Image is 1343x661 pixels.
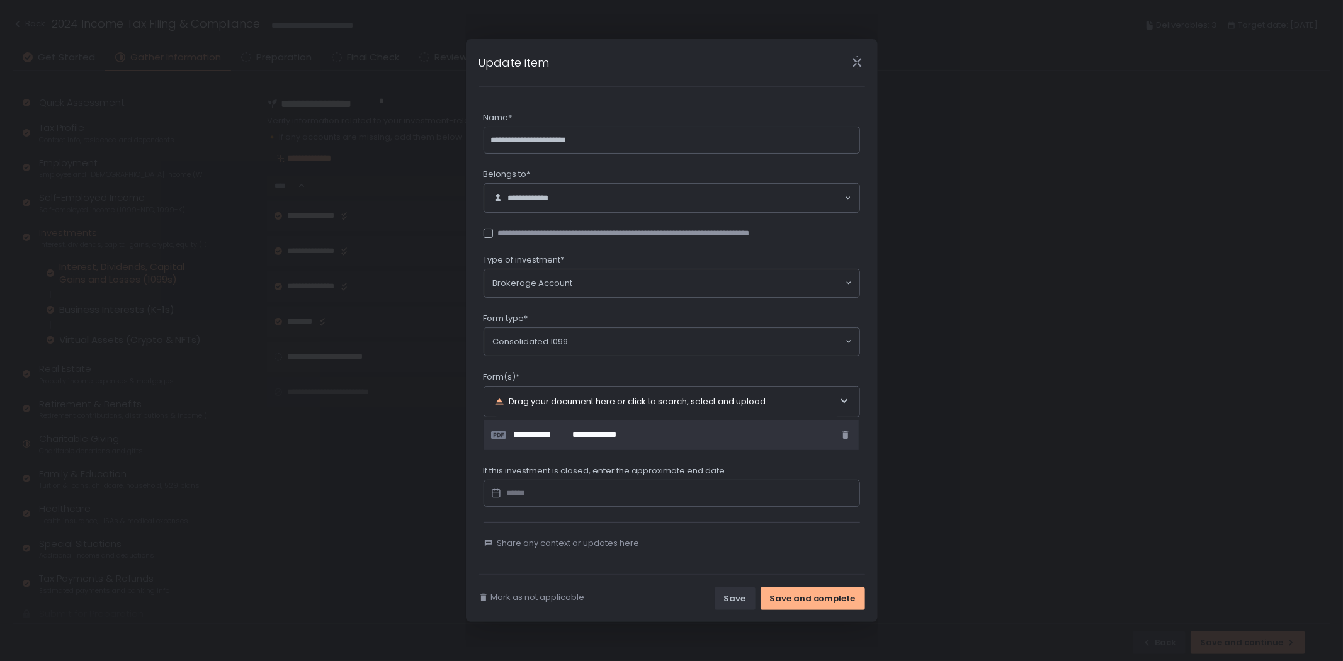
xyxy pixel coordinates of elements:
h1: Update item [479,54,550,71]
input: Search for option [564,191,844,204]
span: Belongs to* [484,169,531,180]
div: Close [837,55,878,70]
span: Consolidated 1099 [493,336,569,348]
div: Save and complete [770,593,856,604]
div: Search for option [484,269,859,297]
div: Save [724,593,746,604]
div: Search for option [484,328,859,356]
span: Name* [484,112,513,123]
span: Share any context or updates here [497,538,640,549]
button: Mark as not applicable [479,592,585,603]
button: Save [715,587,756,610]
span: Brokerage Account [493,277,573,290]
span: Mark as not applicable [491,592,585,603]
input: Search for option [573,277,844,290]
span: Form(s)* [484,371,520,383]
span: Form type* [484,313,528,324]
div: Search for option [484,184,859,212]
input: Datepicker input [484,480,860,507]
button: Save and complete [761,587,865,610]
input: Search for option [569,336,844,348]
span: Type of investment* [484,254,565,266]
span: If this investment is closed, enter the approximate end date. [484,465,727,477]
